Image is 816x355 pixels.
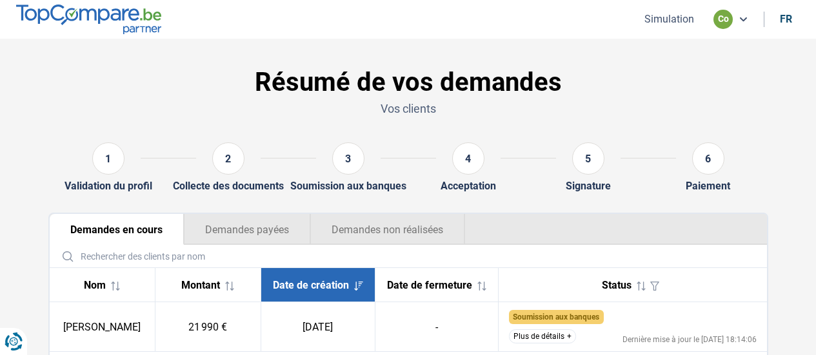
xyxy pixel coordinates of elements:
div: fr [780,13,792,25]
img: TopCompare.be [16,5,161,34]
td: 21 990 € [155,302,261,352]
div: Collecte des documents [173,180,284,192]
h1: Résumé de vos demandes [48,67,768,98]
div: Soumission aux banques [290,180,406,192]
div: 3 [332,142,364,175]
span: Date de fermeture [387,279,472,291]
button: Plus de détails [509,329,576,343]
div: Signature [566,180,611,192]
div: 6 [692,142,724,175]
span: Status [602,279,632,291]
button: Simulation [641,12,698,26]
p: Vos clients [48,101,768,117]
div: Validation du profil [65,180,152,192]
div: Paiement [686,180,730,192]
span: Nom [84,279,106,291]
div: 2 [212,142,244,175]
span: Date de création [273,279,349,291]
button: Demandes en cours [50,214,184,245]
input: Rechercher des clients par nom [55,245,762,267]
span: Soumission aux banques [513,312,599,321]
div: co [713,10,733,29]
span: Montant [181,279,220,291]
button: Demandes non réalisées [310,214,465,245]
td: - [375,302,498,352]
div: 4 [452,142,484,175]
div: Acceptation [441,180,496,192]
button: Demandes payées [184,214,310,245]
div: 5 [572,142,604,175]
td: [PERSON_NAME] [50,302,155,352]
td: [DATE] [261,302,375,352]
div: Dernière mise à jour le [DATE] 18:14:06 [622,336,757,343]
div: 1 [92,142,124,175]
